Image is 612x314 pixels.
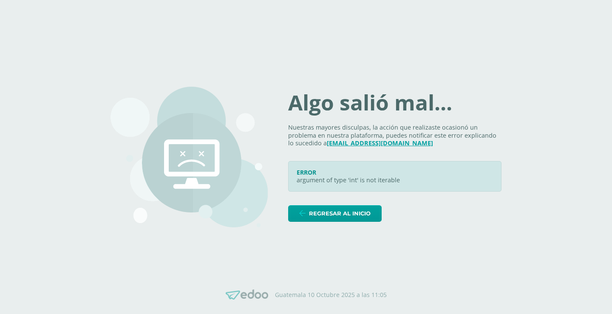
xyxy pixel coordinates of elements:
[309,206,371,221] span: Regresar al inicio
[327,139,433,147] a: [EMAIL_ADDRESS][DOMAIN_NAME]
[288,205,382,222] a: Regresar al inicio
[297,168,316,176] span: ERROR
[288,124,501,147] p: Nuestras mayores disculpas, la acción que realizaste ocasionó un problema en nuestra plataforma, ...
[110,87,268,227] img: 500.png
[297,176,493,184] p: argument of type 'int' is not iterable
[275,291,387,299] p: Guatemala 10 Octubre 2025 a las 11:05
[288,92,501,113] h1: Algo salió mal...
[226,289,268,300] img: Edoo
